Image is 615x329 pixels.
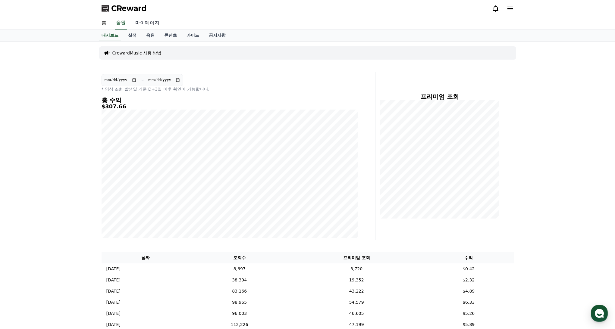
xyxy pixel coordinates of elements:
p: ~ [140,76,144,84]
span: Messages [50,200,68,205]
a: 가이드 [182,30,204,41]
h5: $307.66 [102,104,358,110]
h4: 프리미엄 조회 [380,93,499,100]
a: 대시보드 [99,30,121,41]
td: 8,697 [190,263,289,275]
td: 96,003 [190,308,289,319]
a: Settings [78,191,116,206]
a: 홈 [97,17,111,29]
td: 38,394 [190,275,289,286]
p: [DATE] [106,310,121,317]
p: * 영상 조회 발생일 기준 D+3일 이후 확인이 가능합니다. [102,86,358,92]
td: $6.33 [424,297,514,308]
h4: 총 수익 [102,97,358,104]
a: 마이페이지 [130,17,164,29]
a: CrewardMusic 사용 방법 [112,50,162,56]
th: 조회수 [190,252,289,263]
p: [DATE] [106,288,121,294]
a: 음원 [141,30,159,41]
a: 음원 [115,17,127,29]
p: [DATE] [106,321,121,328]
td: $4.89 [424,286,514,297]
td: 43,222 [289,286,424,297]
td: 19,352 [289,275,424,286]
a: 실적 [123,30,141,41]
p: [DATE] [106,266,121,272]
a: Messages [40,191,78,206]
span: Home [15,200,26,205]
th: 프리미엄 조회 [289,252,424,263]
td: $5.26 [424,308,514,319]
a: CReward [102,4,147,13]
td: $2.32 [424,275,514,286]
a: 콘텐츠 [159,30,182,41]
span: Settings [89,200,104,205]
td: 3,720 [289,263,424,275]
p: [DATE] [106,277,121,283]
p: [DATE] [106,299,121,306]
th: 날짜 [102,252,190,263]
a: 공지사항 [204,30,231,41]
td: 54,579 [289,297,424,308]
td: $0.42 [424,263,514,275]
td: 83,166 [190,286,289,297]
a: Home [2,191,40,206]
td: 98,965 [190,297,289,308]
th: 수익 [424,252,514,263]
span: CReward [111,4,147,13]
td: 46,605 [289,308,424,319]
